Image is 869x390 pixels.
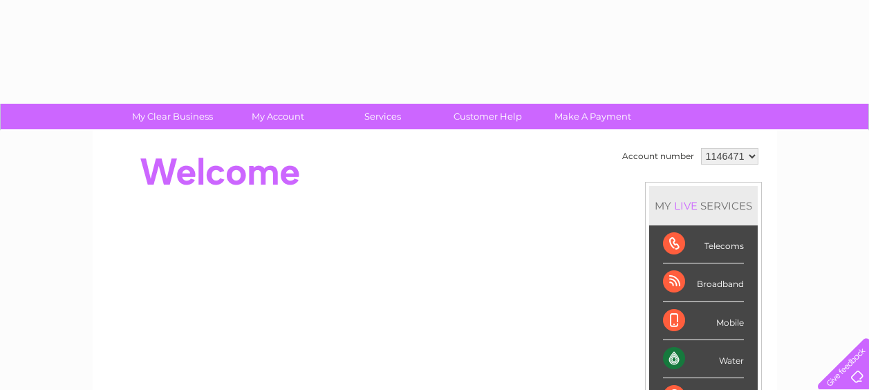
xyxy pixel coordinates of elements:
[431,104,545,129] a: Customer Help
[671,199,700,212] div: LIVE
[663,340,744,378] div: Water
[663,225,744,263] div: Telecoms
[619,145,698,168] td: Account number
[649,186,758,225] div: MY SERVICES
[663,263,744,301] div: Broadband
[663,302,744,340] div: Mobile
[221,104,335,129] a: My Account
[326,104,440,129] a: Services
[536,104,650,129] a: Make A Payment
[115,104,230,129] a: My Clear Business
